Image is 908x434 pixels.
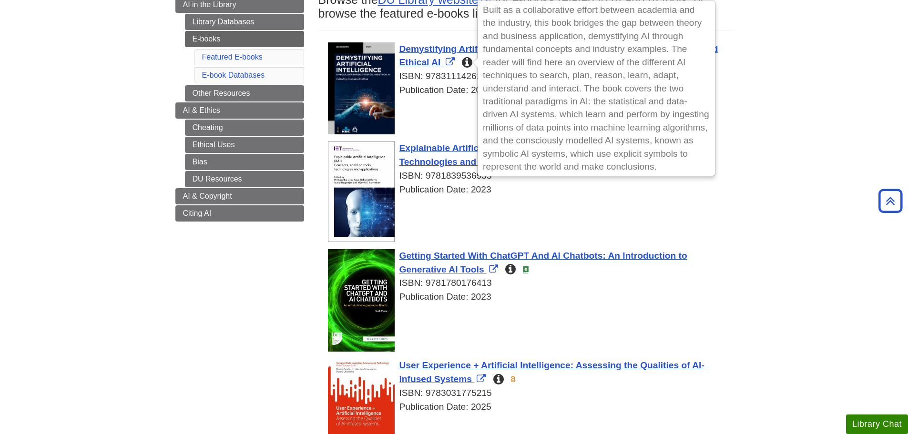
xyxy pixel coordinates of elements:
[399,251,687,274] a: Link opens in new window
[328,141,395,242] img: Cover Art
[328,249,395,352] img: Cover Art
[399,143,685,167] a: Link opens in new window
[875,194,906,207] a: Back to Top
[185,171,304,187] a: DU Resources
[185,31,304,47] a: E-books
[175,102,304,119] a: AI & Ethics
[202,71,265,79] a: E-book Databases
[399,143,685,167] span: Explainable Artificial Intelligence (XAI): Concepts, Enabling Tools, Technologies and Applications
[522,266,530,273] img: e-Book
[328,276,733,290] div: ISBN: 9781780176413
[185,120,304,136] a: Cheating
[399,44,718,68] span: Demystifying Artificial Intelligence: Symbolic, Data-Driven, Statistical and Ethical AI
[399,360,704,384] span: User Experience + Artificial Intelligence: Assessing the Qualities of AI-infused Systems
[510,375,517,383] img: Open Access
[185,154,304,170] a: Bias
[478,1,714,175] div: Built as a collaborative effort between academia and the industry, this book bridges the gap betw...
[185,14,304,30] a: Library Databases
[185,85,304,101] a: Other Resources
[328,400,733,414] div: Publication Date: 2025
[399,251,687,274] span: Getting Started With ChatGPT And AI Chatbots: An Introduction to Generative AI Tools
[328,42,395,135] img: Cover Art
[175,205,304,222] a: Citing AI
[185,137,304,153] a: Ethical Uses
[328,386,733,400] div: ISBN: 9783031775215
[328,183,733,197] div: Publication Date: 2023
[328,290,733,304] div: Publication Date: 2023
[183,209,212,217] span: Citing AI
[183,0,236,9] span: AI in the Library
[202,53,263,61] a: Featured E-books
[399,44,718,68] a: Link opens in new window
[846,414,908,434] button: Library Chat
[175,188,304,204] a: AI & Copyright
[183,192,232,200] span: AI & Copyright
[399,360,704,384] a: Link opens in new window
[183,106,220,114] span: AI & Ethics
